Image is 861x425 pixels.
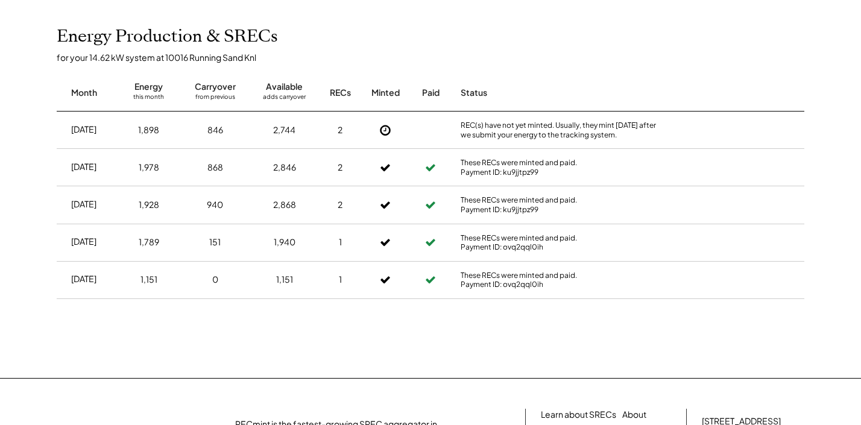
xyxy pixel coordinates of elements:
div: 1,151 [140,274,157,286]
div: 1,928 [139,199,159,211]
div: 846 [207,124,223,136]
div: 1,940 [274,236,295,248]
div: 2 [338,199,342,211]
div: These RECs were minted and paid. Payment ID: ku9jjtpz99 [461,195,666,214]
div: Status [461,87,666,99]
div: 1,898 [138,124,159,136]
div: 2,868 [273,199,296,211]
div: 1,151 [276,274,293,286]
div: from previous [195,93,235,105]
div: 1 [339,236,342,248]
div: RECs [330,87,351,99]
div: this month [133,93,164,105]
div: 151 [209,236,221,248]
div: 940 [207,199,223,211]
div: These RECs were minted and paid. Payment ID: ovq2qql0ih [461,271,666,289]
div: These RECs were minted and paid. Payment ID: ku9jjtpz99 [461,158,666,177]
div: 2,744 [273,124,295,136]
div: REC(s) have not yet minted. Usually, they mint [DATE] after we submit your energy to the tracking... [461,121,666,139]
div: [DATE] [71,236,96,248]
div: Available [266,81,303,93]
div: 2 [338,162,342,174]
div: [DATE] [71,273,96,285]
div: 1,978 [139,162,159,174]
div: Carryover [195,81,236,93]
div: 2,846 [273,162,296,174]
div: for your 14.62 kW system at 10016 Running Sand Knl [57,52,816,63]
div: [DATE] [71,161,96,173]
div: 2 [338,124,342,136]
div: 1,789 [139,236,159,248]
div: Month [71,87,97,99]
a: About [622,409,646,421]
div: [DATE] [71,124,96,136]
div: [DATE] [71,198,96,210]
button: Not Yet Minted [376,121,394,139]
div: Paid [422,87,440,99]
div: Minted [371,87,400,99]
div: 1 [339,274,342,286]
div: 868 [207,162,223,174]
div: Energy [134,81,163,93]
a: Learn about SRECs [541,409,616,421]
div: These RECs were minted and paid. Payment ID: ovq2qql0ih [461,233,666,252]
div: 0 [212,274,218,286]
div: adds carryover [263,93,306,105]
h2: Energy Production & SRECs [57,27,278,47]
